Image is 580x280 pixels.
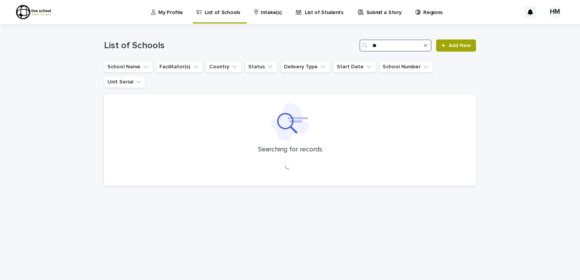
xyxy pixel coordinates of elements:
[333,61,376,73] button: Start Date
[104,76,146,88] button: Unit Serial
[549,6,561,18] div: HM
[258,146,322,154] p: Searching for records
[104,40,356,51] h1: List of Schools
[449,43,471,48] span: Add New
[104,61,153,73] button: School Name
[206,61,242,73] button: Country
[281,61,330,73] button: Delivery Type
[156,61,203,73] button: Facilitator(s)
[245,61,277,73] button: Status
[379,61,433,73] button: School Number
[15,5,52,20] img: R9sz75l8Qv2hsNfpjweZ
[359,39,432,52] input: Search
[436,39,476,52] a: Add New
